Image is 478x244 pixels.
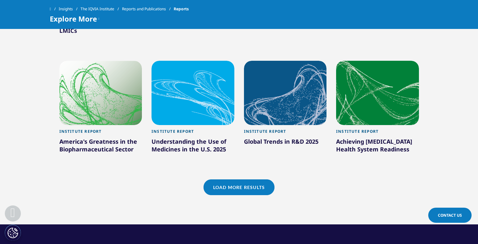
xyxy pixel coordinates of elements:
a: Institute Report America's Greatness in the Biopharmaceutical Sector [59,125,142,170]
div: Institute Report [244,129,327,138]
a: Institute Report Global Trends in R&D 2025 [244,125,327,162]
a: Institute Report Understanding the Use of Medicines in the U.S. 2025 [152,125,234,170]
span: Reports [174,3,189,15]
div: Institute Report [336,129,419,138]
a: Load More Results [204,179,274,195]
a: Institute Report Achieving [MEDICAL_DATA] Health System Readiness [336,125,419,170]
div: Global Trends in R&D 2025 [244,138,327,148]
a: The IQVIA Institute [81,3,122,15]
div: Achieving [MEDICAL_DATA] Health System Readiness [336,138,419,156]
div: Understanding the Use of Medicines in the U.S. 2025 [152,138,234,156]
div: Institute Report [152,129,234,138]
a: Reports and Publications [122,3,174,15]
span: Contact Us [438,212,462,218]
a: Contact Us [428,208,472,223]
span: Explore More [50,15,97,23]
div: America's Greatness in the Biopharmaceutical Sector [59,138,142,156]
button: Paramètres des cookies [5,225,21,241]
a: Insights [59,3,81,15]
div: Institute Report [59,129,142,138]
